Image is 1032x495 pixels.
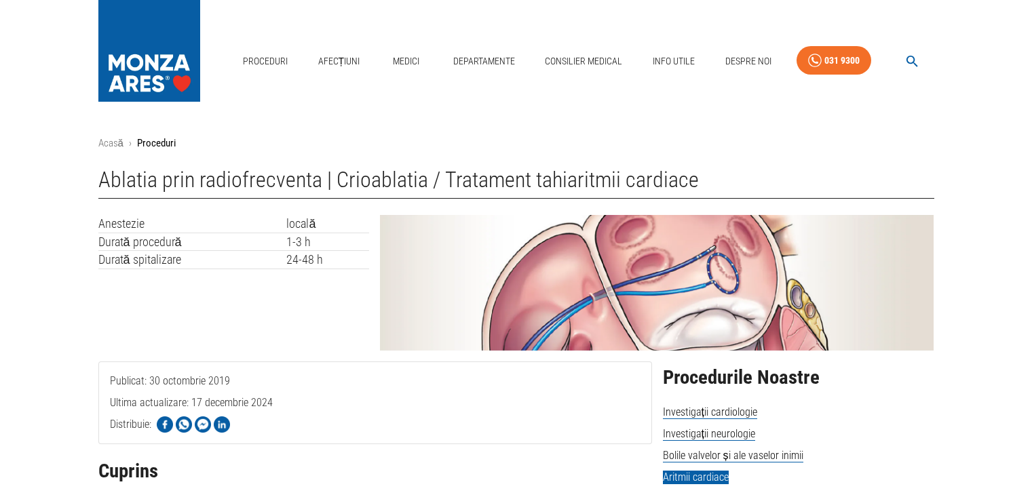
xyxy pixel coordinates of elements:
td: locală [286,215,369,233]
a: Departamente [448,47,520,75]
span: Publicat: 30 octombrie 2019 [110,374,230,441]
h1: Ablatia prin radiofrecventa | Crioablatia / Tratament tahiaritmii cardiace [98,167,934,199]
h2: Procedurile Noastre [663,367,934,389]
td: Durată spitalizare [98,251,287,269]
td: 1-3 h [286,233,369,251]
img: Ablatia prin radiofrecventa | Crioablatia - MONZA ARES [380,215,934,351]
img: Share on Facebook [157,416,173,433]
a: Afecțiuni [313,47,366,75]
img: Share on LinkedIn [214,416,230,433]
span: Ultima actualizare: 17 decembrie 2024 [110,396,273,463]
td: 24-48 h [286,251,369,269]
a: Despre Noi [720,47,777,75]
span: Investigații cardiologie [663,405,757,419]
a: Proceduri [237,47,293,75]
li: › [129,136,132,151]
a: Consilier Medical [539,47,628,75]
a: Medici [385,47,428,75]
span: Aritmii cardiace [663,471,729,484]
td: Durată procedură [98,233,287,251]
img: Share on Facebook Messenger [195,416,211,433]
span: Investigații neurologie [663,427,755,441]
span: Bolile valvelor și ale vaselor inimii [663,449,803,462]
p: Proceduri [137,136,176,151]
a: Acasă [98,137,123,149]
a: Info Utile [647,47,700,75]
nav: breadcrumb [98,136,934,151]
td: Anestezie [98,215,287,233]
div: 031 9300 [824,52,860,69]
p: Distribuie: [110,416,151,433]
img: Share on WhatsApp [176,416,192,433]
a: 031 9300 [797,46,871,75]
h2: Cuprins [98,460,652,482]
